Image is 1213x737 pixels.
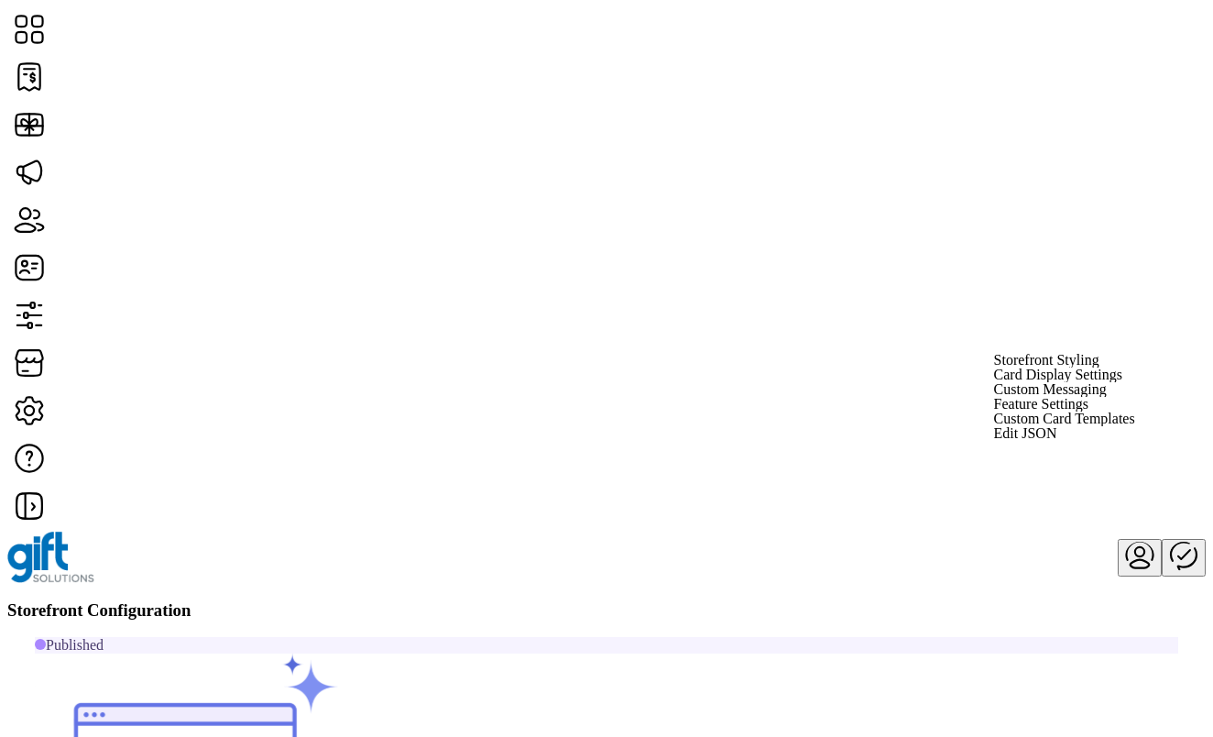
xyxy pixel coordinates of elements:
li: Custom Card Templates [994,412,1196,426]
button: Publisher Panel [1162,539,1206,577]
span: Feature Settings [994,397,1089,412]
span: Storefront Styling [994,353,1099,368]
li: Storefront Styling [994,353,1196,368]
li: Feature Settings [994,397,1196,412]
button: menu [1118,539,1162,577]
li: Card Display Settings [994,368,1196,382]
span: Edit JSON [994,426,1057,441]
h3: Storefront Configuration [7,600,1206,621]
span: Custom Card Templates [994,412,1135,426]
span: Card Display Settings [994,368,1122,382]
li: Custom Messaging [994,382,1196,397]
span: Published [46,637,104,653]
img: logo [7,532,94,583]
li: Edit JSON [994,426,1196,441]
span: Custom Messaging [994,382,1107,397]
